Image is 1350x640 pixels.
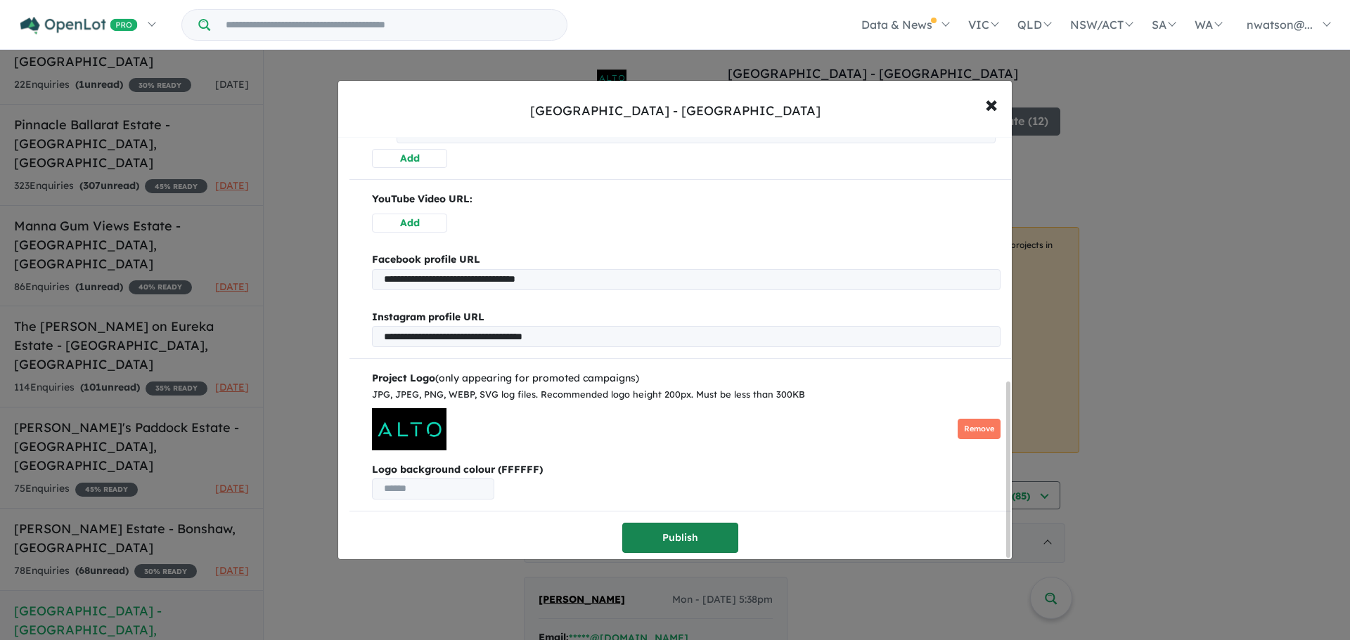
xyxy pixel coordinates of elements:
div: [GEOGRAPHIC_DATA] - [GEOGRAPHIC_DATA] [530,102,821,120]
button: Add [372,214,447,233]
span: nwatson@... [1247,18,1313,32]
b: Project Logo [372,372,435,384]
p: YouTube Video URL: [372,191,1001,208]
button: Publish [622,523,738,553]
b: Instagram profile URL [372,311,484,323]
div: JPG, JPEG, PNG, WEBP, SVG log files. Recommended logo height 200px. Must be less than 300KB [372,387,1001,403]
button: Add [372,149,447,168]
span: × [985,89,998,119]
img: Alto%20Ballarat%20Estate%20-%20Winter%20Valley___1709617244.jpg [372,408,446,450]
img: Openlot PRO Logo White [20,17,138,34]
input: Try estate name, suburb, builder or developer [213,10,564,40]
b: Logo background colour (FFFFFF) [372,462,1001,478]
button: Remove [958,419,1001,439]
div: (only appearing for promoted campaigns) [372,370,1001,387]
b: Facebook profile URL [372,253,480,266]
